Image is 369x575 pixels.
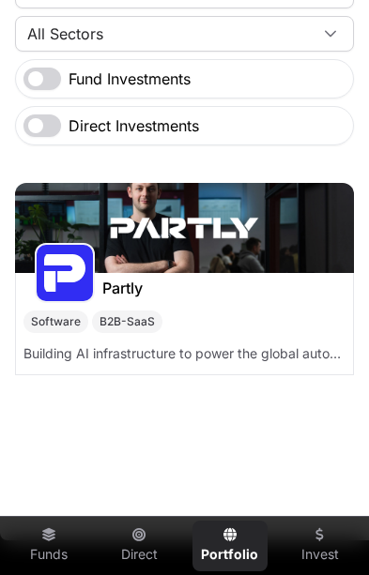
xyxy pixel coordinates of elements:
[16,17,308,51] span: All Sectors
[31,314,81,329] span: Software
[101,521,177,571] a: Direct
[11,521,86,571] a: Funds
[23,344,346,363] p: Building AI infrastructure to power the global auto-parts supply chain.
[275,485,369,575] iframe: Chat Widget
[102,277,143,299] a: Partly
[100,314,155,329] span: B2B-SaaS
[44,252,85,294] img: Partly-Icon.svg
[15,183,354,273] img: Partly
[69,68,191,90] label: Fund Investments
[69,114,199,137] label: Direct Investments
[192,521,268,571] a: Portfolio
